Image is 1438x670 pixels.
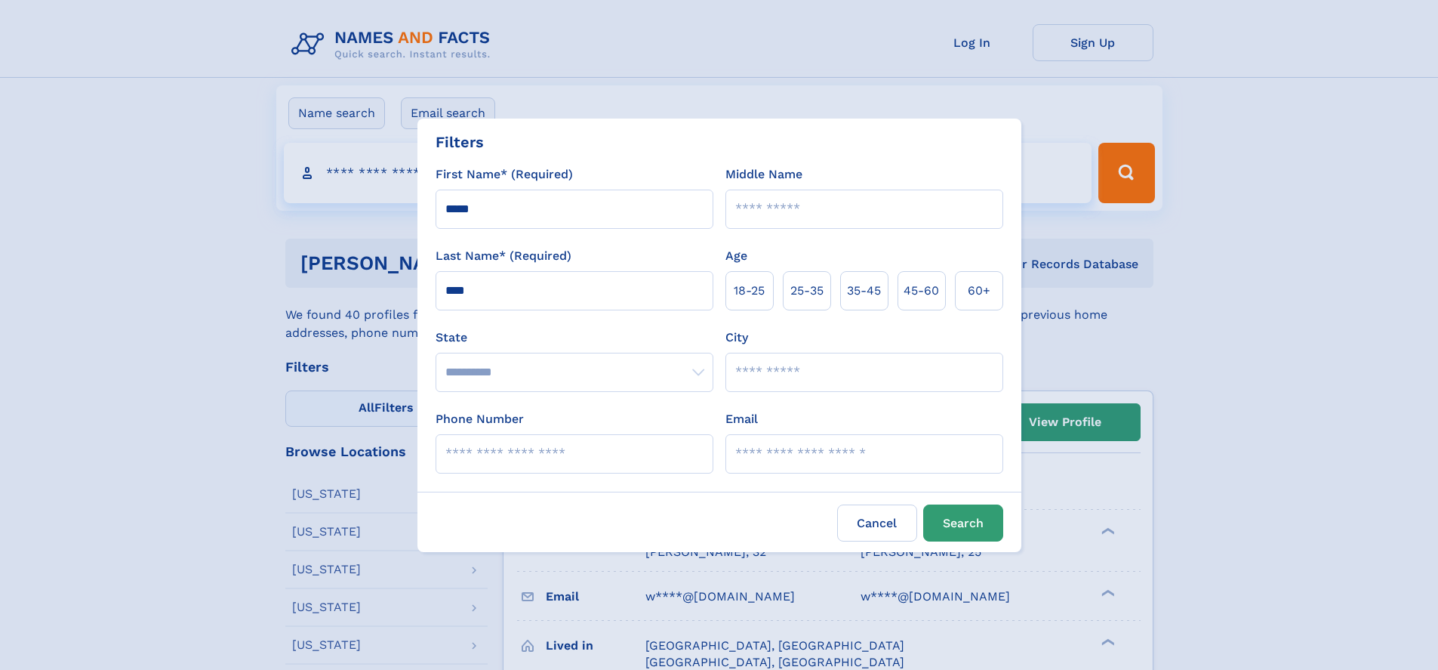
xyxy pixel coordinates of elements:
[436,165,573,184] label: First Name* (Required)
[968,282,990,300] span: 60+
[436,410,524,428] label: Phone Number
[837,505,917,542] label: Cancel
[725,329,748,347] label: City
[725,247,747,265] label: Age
[923,505,1003,542] button: Search
[725,410,758,428] label: Email
[436,329,713,347] label: State
[790,282,824,300] span: 25‑35
[734,282,765,300] span: 18‑25
[904,282,939,300] span: 45‑60
[436,131,484,153] div: Filters
[847,282,881,300] span: 35‑45
[725,165,802,184] label: Middle Name
[436,247,571,265] label: Last Name* (Required)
